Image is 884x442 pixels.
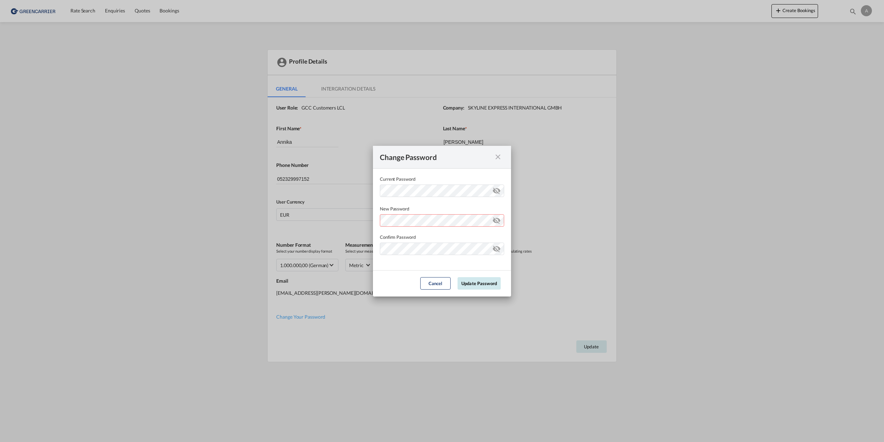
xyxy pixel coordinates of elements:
[380,205,504,212] label: New Password
[373,146,511,297] md-dialog: Current Password ...
[380,176,504,182] label: Current Password
[380,153,492,161] div: Change Password
[492,215,501,223] md-icon: icon-eye-off
[492,185,501,194] md-icon: icon-eye-off
[458,277,501,290] button: Update Password
[420,277,451,290] button: Cancel
[380,234,504,241] label: Confirm Password
[494,153,502,161] md-icon: icon-close fg-AAA8AD cursor
[492,243,501,252] md-icon: icon-eye-off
